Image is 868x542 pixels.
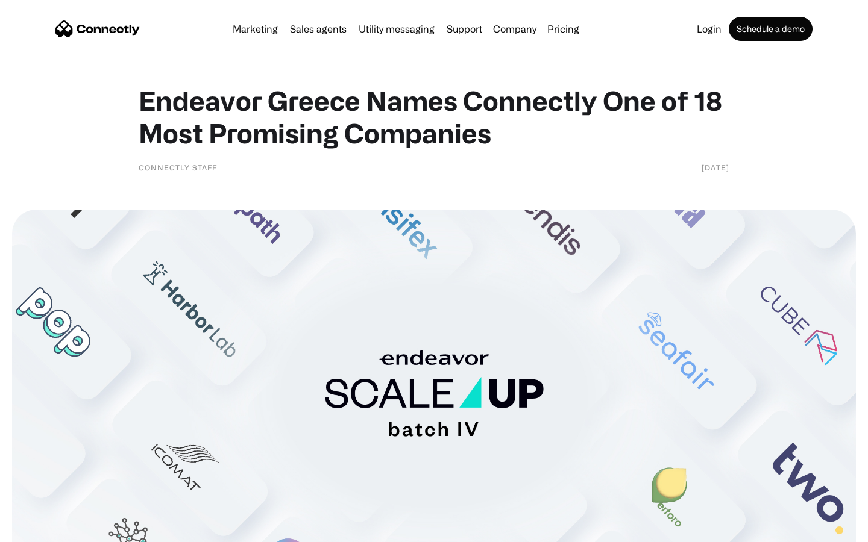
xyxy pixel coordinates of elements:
[12,521,72,538] aside: Language selected: English
[354,24,439,34] a: Utility messaging
[729,17,813,41] a: Schedule a demo
[24,521,72,538] ul: Language list
[139,161,217,173] div: Connectly Staff
[542,24,584,34] a: Pricing
[55,20,140,38] a: home
[489,20,540,37] div: Company
[692,24,726,34] a: Login
[228,24,283,34] a: Marketing
[285,24,351,34] a: Sales agents
[139,84,729,149] h1: Endeavor Greece Names Connectly One of 18 Most Promising Companies
[442,24,487,34] a: Support
[702,161,729,173] div: [DATE]
[493,20,536,37] div: Company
